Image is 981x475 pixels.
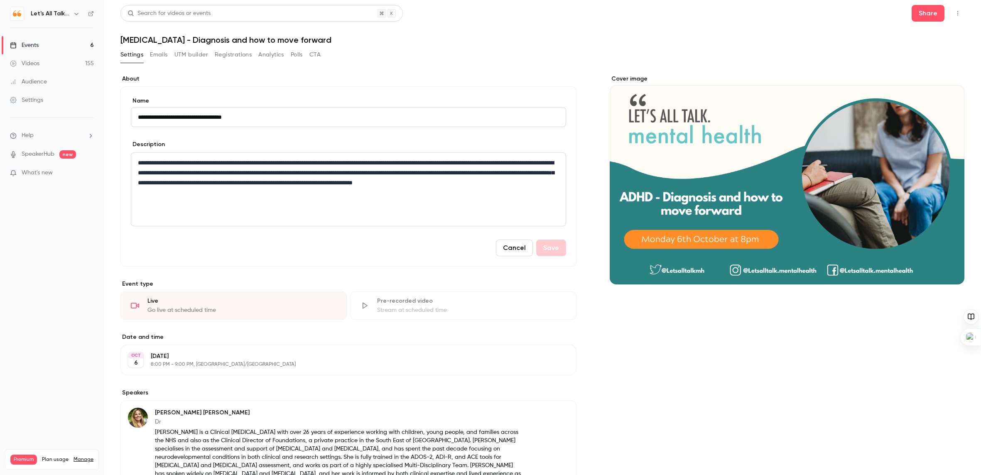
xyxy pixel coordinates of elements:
div: Videos [10,59,39,68]
img: Diana Goldsmith [128,408,148,428]
div: Pre-recorded video [377,297,566,305]
button: CTA [309,48,321,61]
span: Premium [10,455,37,465]
p: Dr [155,418,522,426]
p: Event type [120,280,576,288]
h1: [MEDICAL_DATA] - Diagnosis and how to move forward [120,35,964,45]
button: Polls [291,48,303,61]
div: Settings [10,96,43,104]
label: Description [131,140,165,149]
li: help-dropdown-opener [10,131,94,140]
div: OCT [128,353,143,358]
div: Stream at scheduled time [377,306,566,314]
span: Plan usage [42,456,69,463]
span: Help [22,131,34,140]
button: Registrations [215,48,252,61]
button: Cancel [496,240,533,256]
div: Events [10,41,39,49]
div: Live [147,297,336,305]
label: Speakers [120,389,576,397]
div: LiveGo live at scheduled time [120,291,347,320]
div: Search for videos or events [128,9,211,18]
button: Settings [120,48,143,61]
button: UTM builder [174,48,208,61]
label: Cover image [610,75,964,83]
section: description [131,152,566,226]
img: Let's All Talk Mental Health [10,7,24,20]
button: Emails [150,48,167,61]
a: Manage [74,456,93,463]
button: Share [912,5,944,22]
button: Analytics [258,48,284,61]
p: 6 [134,359,138,367]
iframe: Noticeable Trigger [84,169,94,177]
p: 8:00 PM - 9:00 PM, [GEOGRAPHIC_DATA]/[GEOGRAPHIC_DATA] [151,361,532,368]
label: Date and time [120,333,576,341]
h6: Let's All Talk Mental Health [31,10,70,18]
div: Audience [10,78,47,86]
p: [PERSON_NAME] [PERSON_NAME] [155,409,522,417]
label: Name [131,97,566,105]
p: [DATE] [151,352,532,360]
a: SpeakerHub [22,150,54,159]
span: What's new [22,169,53,177]
label: About [120,75,576,83]
div: Pre-recorded videoStream at scheduled time [350,291,576,320]
section: Cover image [610,75,964,284]
span: new [59,150,76,159]
div: Go live at scheduled time [147,306,336,314]
div: editor [131,153,566,226]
